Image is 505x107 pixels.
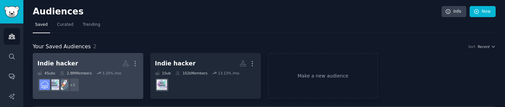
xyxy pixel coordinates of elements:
[175,71,207,75] div: 102k Members
[157,79,167,90] img: indiehackers
[442,6,466,17] a: Info
[33,19,50,33] a: Saved
[155,71,171,75] div: 1 Sub
[55,19,76,33] a: Curated
[468,44,476,49] div: Sort
[155,59,196,68] div: Indie hacker
[218,71,239,75] div: 13.13 % /mo
[39,79,50,90] img: SaaS
[37,59,78,68] div: Indie hacker
[37,71,55,75] div: 4 Sub s
[470,6,496,17] a: New
[33,6,442,17] h2: Audiences
[65,78,79,92] div: + 1
[33,43,91,51] span: Your Saved Audiences
[49,79,59,90] img: indiehackers
[83,22,100,28] span: Trending
[58,79,68,90] img: startups
[478,44,490,49] span: Recent
[4,6,19,18] img: GummySearch logo
[60,71,92,75] div: 2.8M Members
[93,43,97,50] span: 2
[33,53,143,99] a: Indie hacker4Subs2.8MMembers3.20% /mo+1startupsindiehackersSaaS
[268,53,378,99] a: Make a new audience
[80,19,103,33] a: Trending
[478,44,496,49] button: Recent
[150,53,261,99] a: Indie hacker1Sub102kMembers13.13% /moindiehackers
[57,22,73,28] span: Curated
[35,22,48,28] span: Saved
[102,71,121,75] div: 3.20 % /mo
